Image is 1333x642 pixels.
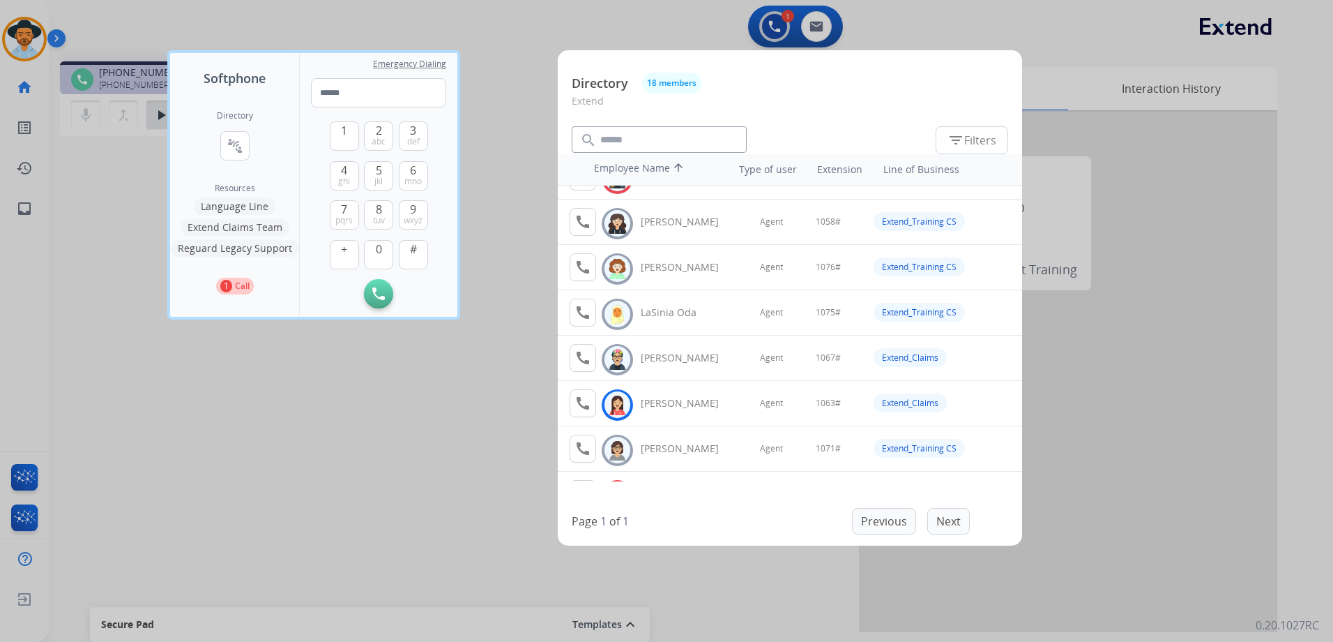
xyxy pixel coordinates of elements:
[330,161,359,191] button: 4ghi
[215,183,255,194] span: Resources
[341,162,347,179] span: 4
[220,280,232,292] p: 1
[816,443,841,454] span: 1071#
[642,73,701,94] button: 18 members
[947,132,996,149] span: Filters
[341,241,347,257] span: +
[874,303,965,322] div: Extend_Training CS
[181,219,289,236] button: Extend Claims Team
[719,156,804,184] th: Type of user
[410,122,416,139] span: 3
[235,280,250,292] p: Call
[404,215,422,226] span: wxyz
[874,394,947,412] div: Extend_Claims
[407,136,420,147] span: def
[376,241,382,257] span: 0
[810,156,869,184] th: Extension
[572,513,597,530] p: Page
[816,398,841,409] span: 1063#
[372,136,386,147] span: abc
[335,215,353,226] span: pqrs
[641,306,734,320] div: LaSinia Oda
[641,442,734,456] div: [PERSON_NAME]
[376,201,382,218] span: 8
[760,262,783,273] span: Agent
[410,201,416,218] span: 9
[670,161,687,178] mat-icon: arrow_upward
[572,94,1008,119] p: Extend
[330,200,359,230] button: 7pqrs
[574,440,591,457] mat-icon: call
[364,161,393,191] button: 5jkl
[330,240,359,269] button: +
[338,176,350,187] span: ghi
[874,439,965,458] div: Extend_Training CS
[341,122,347,139] span: 1
[574,304,591,321] mat-icon: call
[760,398,783,409] span: Agent
[874,257,965,276] div: Extend_Training CS
[376,162,382,179] span: 5
[641,260,734,274] div: [PERSON_NAME]
[330,121,359,151] button: 1
[607,304,627,325] img: avatar
[607,349,627,371] img: avatar
[641,351,734,365] div: [PERSON_NAME]
[760,352,783,364] span: Agent
[204,68,266,88] span: Softphone
[607,394,627,416] img: avatar
[816,216,841,227] span: 1058#
[194,198,275,215] button: Language Line
[410,241,417,257] span: #
[399,240,428,269] button: #
[641,396,734,410] div: [PERSON_NAME]
[607,440,627,461] img: avatar
[874,212,965,231] div: Extend_Training CS
[376,122,382,139] span: 2
[217,110,253,121] h2: Directory
[574,259,591,276] mat-icon: call
[1256,617,1319,634] p: 0.20.1027RC
[876,156,1015,184] th: Line of Business
[364,121,393,151] button: 2abc
[947,132,964,149] mat-icon: filter_list
[399,161,428,191] button: 6mno
[373,59,446,70] span: Emergency Dialing
[816,307,841,318] span: 1075#
[580,132,597,149] mat-icon: search
[373,215,385,226] span: tuv
[574,395,591,412] mat-icon: call
[609,513,620,530] p: of
[399,200,428,230] button: 9wxyz
[816,262,841,273] span: 1076#
[760,443,783,454] span: Agent
[607,258,627,280] img: avatar
[372,288,385,300] img: call-button
[816,352,841,364] span: 1067#
[341,201,347,218] span: 7
[399,121,428,151] button: 3def
[410,162,416,179] span: 6
[760,216,783,227] span: Agent
[404,176,422,187] span: mno
[374,176,383,187] span: jkl
[574,214,591,230] mat-icon: call
[874,348,947,367] div: Extend_Claims
[227,137,243,154] mat-icon: connect_without_contact
[936,126,1008,154] button: Filters
[760,307,783,318] span: Agent
[171,240,299,257] button: Reguard Legacy Support
[364,240,393,269] button: 0
[587,154,713,185] th: Employee Name
[607,213,627,234] img: avatar
[364,200,393,230] button: 8tuv
[216,278,254,294] button: 1Call
[572,74,628,93] p: Directory
[641,215,734,229] div: [PERSON_NAME]
[574,350,591,366] mat-icon: call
